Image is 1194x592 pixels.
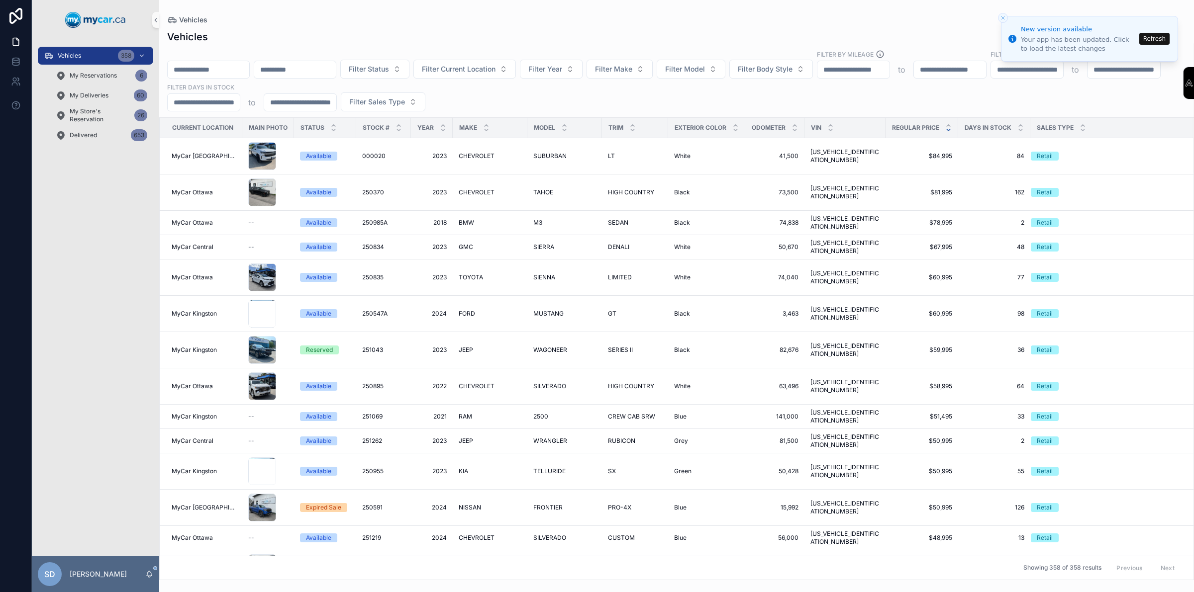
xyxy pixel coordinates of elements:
div: Available [306,152,331,161]
span: White [674,152,691,160]
a: 3,463 [751,310,798,318]
span: 250547A [362,310,388,318]
a: MyCar Kingston [172,413,236,421]
span: SILVERADO [533,382,566,390]
a: Delivered653 [50,126,153,144]
span: WAGONEER [533,346,567,354]
a: SIERRA [533,243,596,251]
label: FILTER BY PRICE [991,50,1038,59]
a: 2023 [417,273,447,281]
span: Black [674,346,690,354]
a: 64 [964,382,1024,390]
div: scrollable content [32,40,159,157]
a: 2023 [417,346,447,354]
span: -- [248,437,254,445]
span: RAM [459,413,472,421]
div: 60 [134,89,147,101]
button: Select Button [340,60,409,79]
a: White [674,243,739,251]
a: 2023 [417,188,447,196]
span: [US_VEHICLE_IDENTIFICATION_NUMBER] [810,269,880,285]
div: 653 [131,129,147,141]
span: My Deliveries [70,91,108,99]
a: [US_VEHICLE_IDENTIFICATION_NUMBER] [810,409,880,424]
span: 33 [964,413,1024,421]
a: 77 [964,273,1024,281]
div: Retail [1037,382,1053,391]
span: 2024 [417,310,447,318]
span: 250985A [362,219,388,227]
a: 82,676 [751,346,798,354]
span: SIENNA [533,273,555,281]
span: 2 [964,219,1024,227]
a: 36 [964,346,1024,354]
span: -- [248,243,254,251]
span: $67,995 [892,243,952,251]
span: Black [674,219,690,227]
a: Black [674,219,739,227]
a: 250370 [362,188,405,196]
a: SIENNA [533,273,596,281]
span: JEEP [459,346,473,354]
a: 63,496 [751,382,798,390]
span: 250370 [362,188,384,196]
a: CHEVROLET [459,382,521,390]
span: Filter Body Style [738,64,793,74]
button: Select Button [520,60,583,79]
a: White [674,273,739,281]
a: Retail [1031,152,1181,161]
a: My Store's Reservation26 [50,106,153,124]
a: Available [300,273,350,282]
a: 000020 [362,152,405,160]
a: 2022 [417,382,447,390]
a: 50,670 [751,243,798,251]
span: 2023 [417,437,447,445]
span: GT [608,310,616,318]
span: [US_VEHICLE_IDENTIFICATION_NUMBER] [810,306,880,322]
a: GMC [459,243,521,251]
a: GT [608,310,662,318]
a: 48 [964,243,1024,251]
span: Delivered [70,131,97,139]
a: $60,995 [892,310,952,318]
span: GMC [459,243,473,251]
a: -- [248,413,288,421]
a: 2023 [417,152,447,160]
span: TOYOTA [459,273,483,281]
span: 2500 [533,413,548,421]
a: My Deliveries60 [50,86,153,104]
span: CHEVROLET [459,188,495,196]
label: Filter By Mileage [817,50,874,59]
div: Retail [1037,188,1053,197]
span: $58,995 [892,382,952,390]
span: Vehicles [58,52,81,60]
span: MyCar Ottawa [172,219,213,227]
a: 251069 [362,413,405,421]
a: MyCar Ottawa [172,273,236,281]
a: [US_VEHICLE_IDENTIFICATION_NUMBER] [810,378,880,394]
span: RUBICON [608,437,635,445]
div: Available [306,309,331,318]
a: Available [300,188,350,197]
a: TAHOE [533,188,596,196]
span: Black [674,310,690,318]
div: Retail [1037,243,1053,252]
div: Available [306,382,331,391]
a: 251262 [362,437,405,445]
span: $51,495 [892,413,952,421]
a: Grey [674,437,739,445]
a: 141,000 [751,413,798,421]
span: LIMITED [608,273,632,281]
span: Filter Sales Type [349,97,405,107]
a: WRANGLER [533,437,596,445]
a: 74,838 [751,219,798,227]
span: MyCar Kingston [172,346,217,354]
span: DENALI [608,243,629,251]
